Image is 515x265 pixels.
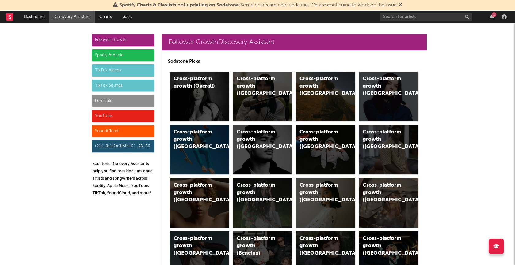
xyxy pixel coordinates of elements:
div: TikTok Sounds [92,80,154,92]
div: 1 [492,12,496,17]
div: Cross-platform growth ([GEOGRAPHIC_DATA]) [237,75,278,97]
div: Cross-platform growth ([GEOGRAPHIC_DATA]) [363,182,404,204]
a: Follower GrowthDiscovery Assistant [162,34,427,50]
a: Cross-platform growth ([GEOGRAPHIC_DATA]) [359,178,418,228]
div: Luminate [92,95,154,107]
a: Cross-platform growth (Overall) [170,72,229,121]
a: Cross-platform growth ([GEOGRAPHIC_DATA]) [233,125,292,174]
a: Cross-platform growth ([GEOGRAPHIC_DATA]) [170,125,229,174]
a: Cross-platform growth ([GEOGRAPHIC_DATA]) [296,72,355,121]
div: Cross-platform growth ([GEOGRAPHIC_DATA]) [237,129,278,151]
a: Cross-platform growth ([GEOGRAPHIC_DATA]) [359,72,418,121]
a: Dashboard [20,11,49,23]
div: Cross-platform growth (Overall) [174,75,215,90]
a: Cross-platform growth ([GEOGRAPHIC_DATA]) [359,125,418,174]
span: Spotify Charts & Playlists not updating on Sodatone [119,3,239,8]
a: Cross-platform growth ([GEOGRAPHIC_DATA]) [170,178,229,228]
div: Follower Growth [92,34,154,46]
span: Dismiss [399,3,402,8]
input: Search for artists [380,13,472,21]
div: Spotify & Apple [92,49,154,62]
a: Leads [116,11,136,23]
div: Cross-platform growth ([GEOGRAPHIC_DATA]) [174,129,215,151]
div: Cross-platform growth ([GEOGRAPHIC_DATA]) [299,75,341,97]
div: Cross-platform growth ([GEOGRAPHIC_DATA]) [363,129,404,151]
a: Cross-platform growth ([GEOGRAPHIC_DATA]) [296,178,355,228]
div: Cross-platform growth ([GEOGRAPHIC_DATA]) [363,75,404,97]
div: OCC ([GEOGRAPHIC_DATA]) [92,140,154,152]
div: Cross-platform growth ([GEOGRAPHIC_DATA]) [237,182,278,204]
a: Cross-platform growth ([GEOGRAPHIC_DATA]) [233,72,292,121]
div: Cross-platform growth ([GEOGRAPHIC_DATA]/GSA) [299,129,341,151]
a: Charts [95,11,116,23]
button: 1 [490,14,494,19]
a: Discovery Assistant [49,11,95,23]
a: Cross-platform growth ([GEOGRAPHIC_DATA]) [233,178,292,228]
a: Cross-platform growth ([GEOGRAPHIC_DATA]/GSA) [296,125,355,174]
div: YouTube [92,110,154,122]
div: SoundCloud [92,125,154,137]
p: Sodatone Picks [168,58,421,65]
p: Sodatone Discovery Assistants help you find breaking, unsigned artists and songwriters across Spo... [93,160,154,197]
div: Cross-platform growth ([GEOGRAPHIC_DATA]) [174,235,215,257]
span: : Some charts are now updating. We are continuing to work on the issue [119,3,397,8]
div: Cross-platform growth ([GEOGRAPHIC_DATA]) [299,235,341,257]
div: Cross-platform growth ([GEOGRAPHIC_DATA]) [299,182,341,204]
div: Cross-platform growth (Benelux) [237,235,278,257]
div: Cross-platform growth ([GEOGRAPHIC_DATA]) [174,182,215,204]
div: TikTok Videos [92,64,154,77]
div: Cross-platform growth ([GEOGRAPHIC_DATA]) [363,235,404,257]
